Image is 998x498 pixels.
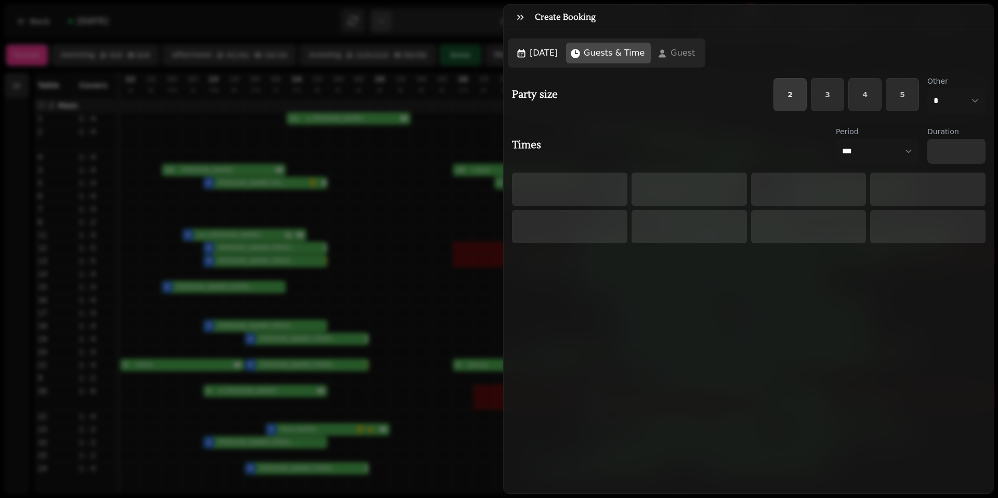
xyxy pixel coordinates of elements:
h3: Create Booking [535,11,600,23]
button: 3 [811,78,844,111]
span: 3 [820,91,835,98]
label: Period [836,126,919,137]
span: 2 [782,91,798,98]
button: 5 [886,78,919,111]
span: 4 [857,91,873,98]
button: 2 [773,78,807,111]
button: 4 [848,78,882,111]
span: [DATE] [530,47,558,59]
h2: Times [512,138,541,152]
span: 5 [895,91,910,98]
span: Guests & Time [584,47,645,59]
span: Guest [671,47,695,59]
label: Duration [927,126,986,137]
label: Other [927,76,986,86]
h2: Party size [504,87,558,102]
